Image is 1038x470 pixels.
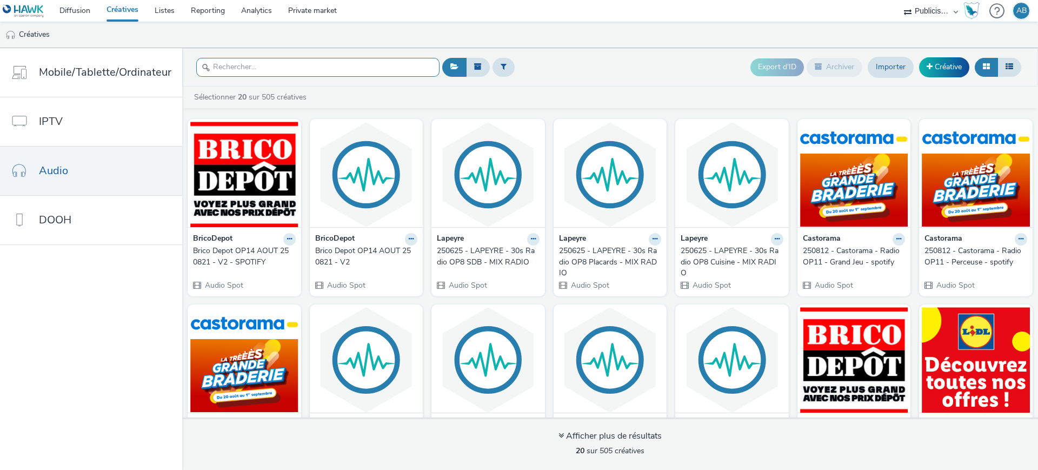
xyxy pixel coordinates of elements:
[315,246,414,268] div: Brico Depot OP14 AOUT 250821 - V2
[681,233,708,246] strong: Lapeyre
[678,307,786,413] img: Brico Depot Natio 10€_ Sofinco 30s_ML-V1.mp3 visual
[204,280,243,290] span: Audio Spot
[1016,3,1027,19] div: AB
[924,233,962,246] strong: Castorama
[678,122,786,227] img: 250625 - LAPEYRE - 30s Radio OP8 Cuisine - MIX RADIO visual
[326,280,365,290] span: Audio Spot
[803,233,841,246] strong: Castorama
[803,246,901,268] div: 250812 - Castorama - Radio OP11 - Grand Jeu - spotify
[559,246,662,279] a: 250625 - LAPEYRE - 30s Radio OP8 Placards - MIX RADIO
[800,307,908,413] img: Brico Depot Natio 10€_ Sofinco 30s_ML-V1.mp3_SPOTIFY visual
[312,122,421,227] img: Brico Depot OP14 AOUT 250821 - V2 visual
[5,30,16,41] img: audio
[39,114,63,129] span: IPTV
[39,163,68,178] span: Audio
[922,122,1030,227] img: 250812 - Castorama - Radio OP11 - Perceuse - spotify visual
[193,246,296,268] a: Brico Depot OP14 AOUT 250821 - V2 - SPOTIFY
[190,122,298,227] img: Brico Depot OP14 AOUT 250821 - V2 - SPOTIFY visual
[922,307,1030,413] img: Spot Lidl 13-08-25 Prix sacre╠ü baguette moment grignoter_Spotify visual
[963,2,980,19] img: Hawk Academy
[963,2,984,19] a: Hawk Academy
[924,246,1023,268] div: 250812 - Castorama - Radio OP11 - Perceuse - spotify
[434,307,542,413] img: 250812 - Castorama - Radio OP11 - Perceuse visual
[997,58,1021,76] button: Liste
[315,233,355,246] strong: BricoDepot
[868,57,914,77] a: Importer
[570,280,609,290] span: Audio Spot
[437,233,464,246] strong: Lapeyre
[800,122,908,227] img: 250812 - Castorama - Radio OP11 - Grand Jeu - spotify visual
[190,307,298,413] img: 250812 - Castorama - Radio OP11 - Radiateur - spotify visual
[803,246,906,268] a: 250812 - Castorama - Radio OP11 - Grand Jeu - spotify
[238,92,247,102] strong: 20
[807,58,862,76] button: Archiver
[924,246,1027,268] a: 250812 - Castorama - Radio OP11 - Perceuse - spotify
[576,446,584,456] strong: 20
[3,4,44,18] img: undefined Logo
[315,246,418,268] a: Brico Depot OP14 AOUT 250821 - V2
[193,233,232,246] strong: BricoDepot
[39,212,71,228] span: DOOH
[681,246,779,279] div: 250625 - LAPEYRE - 30s Radio OP8 Cuisine - MIX RADIO
[691,280,731,290] span: Audio Spot
[193,246,291,268] div: Brico Depot OP14 AOUT 250821 - V2 - SPOTIFY
[559,233,586,246] strong: Lapeyre
[919,57,969,77] a: Créative
[576,446,644,456] span: sur 505 créatives
[434,122,542,227] img: 250625 - LAPEYRE - 30s Radio OP8 SDB - MIX RADIO visual
[437,246,535,268] div: 250625 - LAPEYRE - 30s Radio OP8 SDB - MIX RADIO
[193,92,311,102] a: Sélectionner sur 505 créatives
[437,246,540,268] a: 250625 - LAPEYRE - 30s Radio OP8 SDB - MIX RADIO
[312,307,421,413] img: 250812 - Castorama - Radio OP11 - Radiateur visual
[196,58,440,77] input: Rechercher...
[556,307,664,413] img: 250812 - Castorama - Radio OP11 - Grand Jeu visual
[975,58,998,76] button: Grille
[750,58,804,76] button: Export d'ID
[681,246,783,279] a: 250625 - LAPEYRE - 30s Radio OP8 Cuisine - MIX RADIO
[814,280,853,290] span: Audio Spot
[556,122,664,227] img: 250625 - LAPEYRE - 30s Radio OP8 Placards - MIX RADIO visual
[558,430,662,442] div: Afficher plus de résultats
[448,280,487,290] span: Audio Spot
[559,246,657,279] div: 250625 - LAPEYRE - 30s Radio OP8 Placards - MIX RADIO
[39,64,171,80] span: Mobile/Tablette/Ordinateur
[935,280,975,290] span: Audio Spot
